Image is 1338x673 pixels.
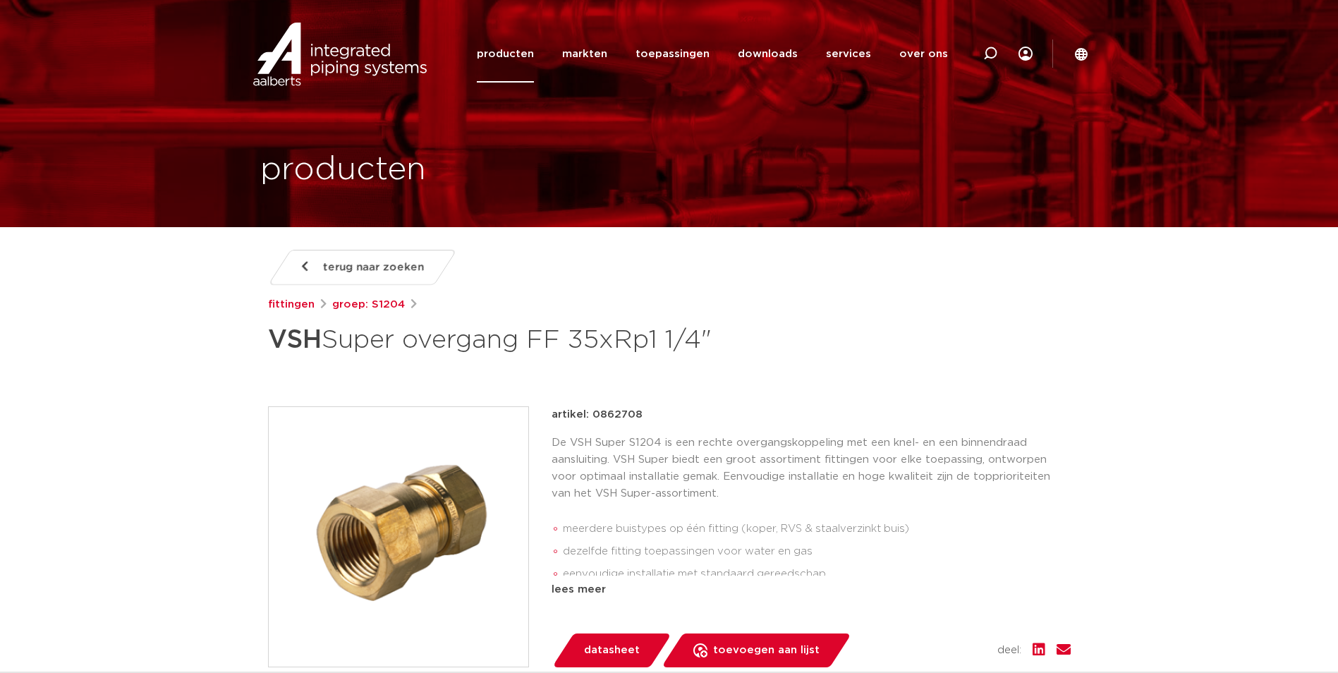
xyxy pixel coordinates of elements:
span: datasheet [584,639,640,662]
span: deel: [997,642,1021,659]
nav: Menu [477,25,948,83]
li: meerdere buistypes op één fitting (koper, RVS & staalverzinkt buis) [563,518,1071,540]
a: over ons [899,25,948,83]
li: eenvoudige installatie met standaard gereedschap [563,563,1071,586]
a: terug naar zoeken [267,250,456,285]
p: De VSH Super S1204 is een rechte overgangskoppeling met een knel- en een binnendraad aansluiting.... [552,435,1071,502]
a: downloads [738,25,798,83]
a: markten [562,25,607,83]
span: terug naar zoeken [323,256,424,279]
a: datasheet [552,633,671,667]
p: artikel: 0862708 [552,406,643,423]
a: producten [477,25,534,83]
li: dezelfde fitting toepassingen voor water en gas [563,540,1071,563]
div: lees meer [552,581,1071,598]
span: toevoegen aan lijst [713,639,820,662]
div: my IPS [1018,25,1033,83]
h1: producten [260,147,426,193]
strong: VSH [268,327,322,353]
a: fittingen [268,296,315,313]
h1: Super overgang FF 35xRp1 1/4" [268,319,798,361]
a: groep: S1204 [332,296,405,313]
a: toepassingen [635,25,710,83]
a: services [826,25,871,83]
img: Product Image for VSH Super overgang FF 35xRp1 1/4" [269,407,528,667]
